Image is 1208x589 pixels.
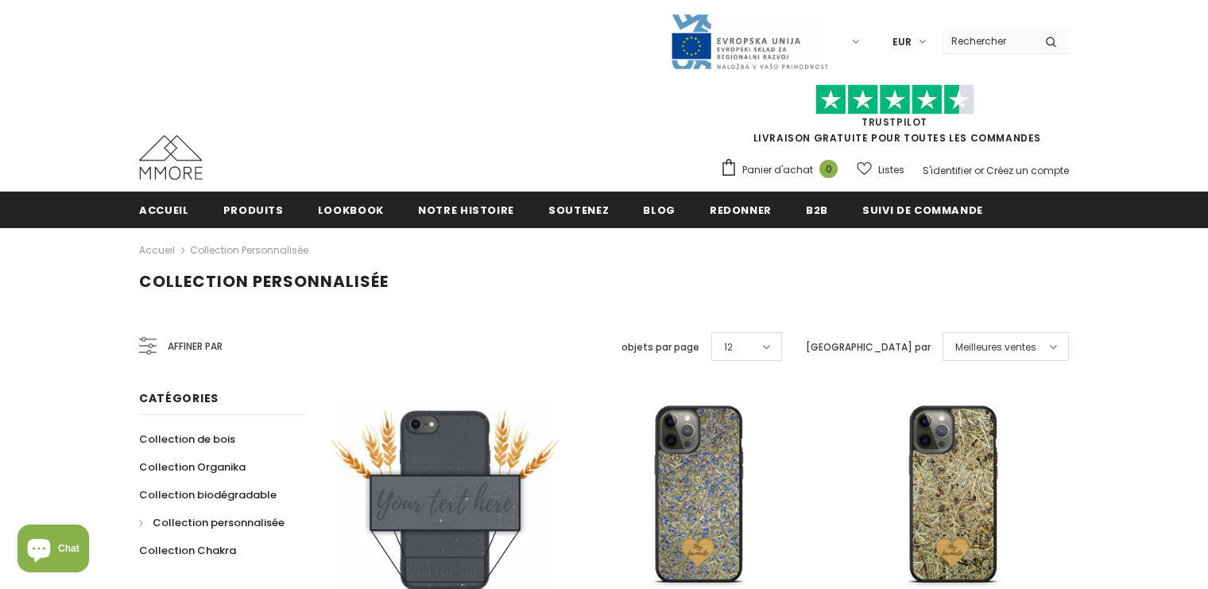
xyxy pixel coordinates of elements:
a: Collection biodégradable [139,481,277,509]
a: TrustPilot [861,115,927,129]
span: Collection Chakra [139,543,236,558]
a: Collection personnalisée [190,243,308,257]
a: Blog [643,192,676,227]
span: Listes [878,162,904,178]
img: Javni Razpis [670,13,829,71]
span: Accueil [139,203,189,218]
a: B2B [806,192,828,227]
inbox-online-store-chat: Shopify online store chat [13,525,94,576]
a: Collection personnalisée [139,509,285,537]
a: Suivi de commande [862,192,983,227]
a: Accueil [139,241,175,260]
span: Catégories [139,390,219,406]
span: soutenez [548,203,609,218]
span: Lookbook [318,203,384,218]
span: Collection biodégradable [139,487,277,502]
span: LIVRAISON GRATUITE POUR TOUTES LES COMMANDES [720,91,1069,145]
span: Suivi de commande [862,203,983,218]
span: Collection Organika [139,459,246,475]
span: Collection de bois [139,432,235,447]
a: Lookbook [318,192,384,227]
a: Produits [223,192,284,227]
a: Notre histoire [418,192,514,227]
a: Redonner [710,192,772,227]
span: Collection personnalisée [139,270,389,293]
span: Notre histoire [418,203,514,218]
label: [GEOGRAPHIC_DATA] par [806,339,931,355]
span: EUR [892,34,912,50]
span: 0 [819,160,838,178]
a: Javni Razpis [670,34,829,48]
span: Affiner par [168,338,223,355]
a: Collection de bois [139,425,235,453]
img: Cas MMORE [139,135,203,180]
img: Faites confiance aux étoiles pilotes [815,84,974,115]
span: Redonner [710,203,772,218]
a: Listes [857,156,904,184]
a: soutenez [548,192,609,227]
a: Créez un compte [986,164,1069,177]
span: Produits [223,203,284,218]
a: S'identifier [923,164,972,177]
span: 12 [724,339,733,355]
a: Accueil [139,192,189,227]
span: Meilleures ventes [955,339,1036,355]
span: Blog [643,203,676,218]
a: Collection Organika [139,453,246,481]
span: B2B [806,203,828,218]
a: Panier d'achat 0 [720,158,846,182]
span: or [974,164,984,177]
span: Panier d'achat [742,162,813,178]
span: Collection personnalisée [153,515,285,530]
label: objets par page [621,339,699,355]
a: Collection Chakra [139,537,236,564]
input: Search Site [942,29,1033,52]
